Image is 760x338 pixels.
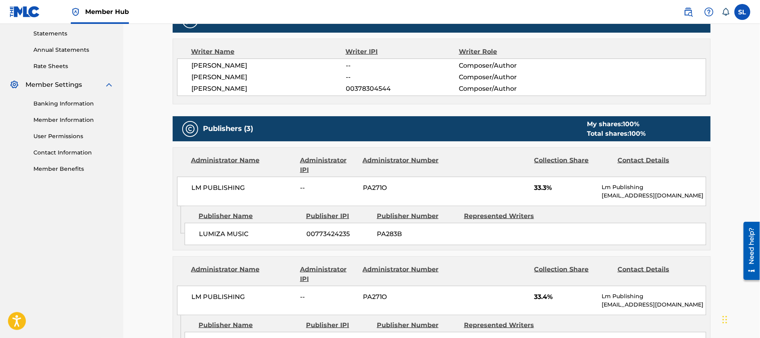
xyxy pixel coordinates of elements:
[362,265,440,284] div: Administrator Number
[306,229,371,239] span: 00773424235
[459,84,562,94] span: Composer/Author
[720,300,760,338] iframe: Chat Widget
[534,292,596,302] span: 33.4%
[464,320,545,330] div: Represented Writers
[602,191,706,200] p: [EMAIL_ADDRESS][DOMAIN_NAME]
[701,4,717,20] div: Help
[199,320,300,330] div: Publisher Name
[346,72,459,82] span: --
[33,62,114,70] a: Rate Sheets
[33,100,114,108] a: Banking Information
[602,183,706,191] p: Lm Publishing
[464,211,545,221] div: Represented Writers
[191,72,346,82] span: [PERSON_NAME]
[623,120,639,128] span: 100 %
[534,265,612,284] div: Collection Share
[723,308,727,332] div: Arrastrar
[33,116,114,124] a: Member Information
[363,183,440,193] span: PA271O
[191,183,294,193] span: LM PUBLISHING
[199,229,300,239] span: LUMIZA MUSIC
[346,61,459,70] span: --
[534,156,612,175] div: Collection Share
[191,292,294,302] span: LM PUBLISHING
[602,301,706,309] p: [EMAIL_ADDRESS][DOMAIN_NAME]
[680,4,696,20] a: Public Search
[618,265,695,284] div: Contact Details
[191,84,346,94] span: [PERSON_NAME]
[191,47,346,57] div: Writer Name
[602,292,706,301] p: Lm Publishing
[618,156,695,175] div: Contact Details
[300,156,357,175] div: Administrator IPI
[684,7,693,17] img: search
[300,183,357,193] span: --
[306,320,371,330] div: Publisher IPI
[191,156,294,175] div: Administrator Name
[704,7,714,17] img: help
[10,6,40,18] img: MLC Logo
[587,129,646,139] div: Total shares:
[459,72,562,82] span: Composer/Author
[377,229,458,239] span: PA283B
[587,119,646,129] div: My shares:
[33,165,114,173] a: Member Benefits
[203,124,253,133] h5: Publishers (3)
[25,80,82,90] span: Member Settings
[85,7,129,16] span: Member Hub
[377,211,458,221] div: Publisher Number
[459,47,562,57] div: Writer Role
[363,292,440,302] span: PA271O
[722,8,730,16] div: Notifications
[191,61,346,70] span: [PERSON_NAME]
[738,219,760,283] iframe: Resource Center
[346,84,459,94] span: 00378304544
[534,183,596,193] span: 33.3%
[71,7,80,17] img: Top Rightsholder
[33,29,114,38] a: Statements
[199,211,300,221] div: Publisher Name
[10,80,19,90] img: Member Settings
[185,124,195,134] img: Publishers
[33,46,114,54] a: Annual Statements
[377,320,458,330] div: Publisher Number
[104,80,114,90] img: expand
[33,132,114,141] a: User Permissions
[735,4,750,20] div: User Menu
[300,292,357,302] span: --
[300,265,357,284] div: Administrator IPI
[191,265,294,284] div: Administrator Name
[33,148,114,157] a: Contact Information
[362,156,440,175] div: Administrator Number
[629,130,646,137] span: 100 %
[720,300,760,338] div: Widget de chat
[459,61,562,70] span: Composer/Author
[346,47,459,57] div: Writer IPI
[306,211,371,221] div: Publisher IPI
